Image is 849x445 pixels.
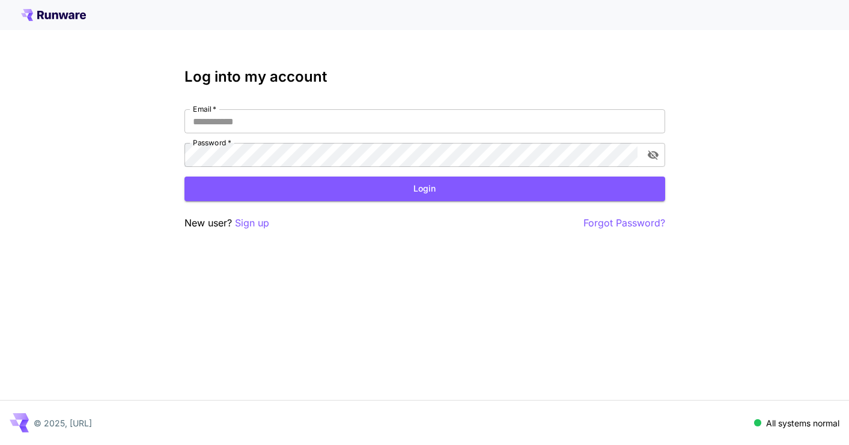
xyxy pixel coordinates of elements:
[583,216,665,231] button: Forgot Password?
[184,68,665,85] h3: Log into my account
[34,417,92,429] p: © 2025, [URL]
[766,417,839,429] p: All systems normal
[184,177,665,201] button: Login
[235,216,269,231] button: Sign up
[184,216,269,231] p: New user?
[193,104,216,114] label: Email
[193,138,231,148] label: Password
[642,144,664,166] button: toggle password visibility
